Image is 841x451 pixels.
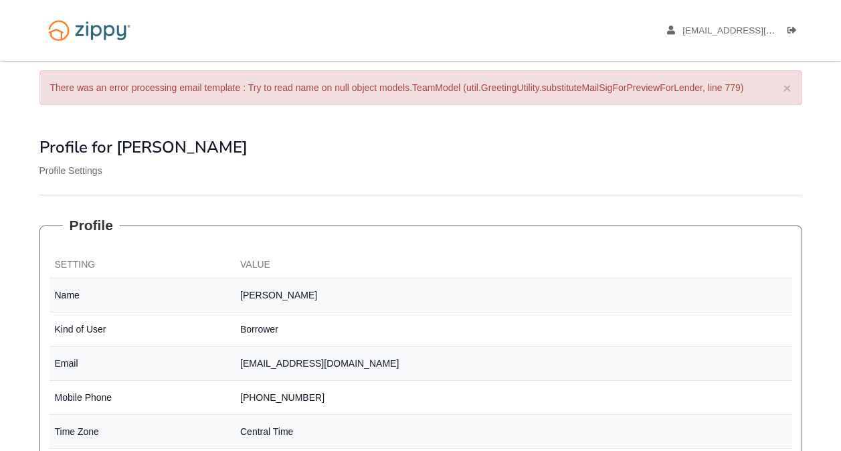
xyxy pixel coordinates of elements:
[50,381,236,415] td: Mobile Phone
[783,81,791,95] button: ×
[39,139,802,156] h1: Profile for [PERSON_NAME]
[667,25,836,39] a: edit profile
[50,312,236,347] td: Kind of User
[235,252,792,278] th: Value
[63,215,120,236] legend: Profile
[235,347,792,381] td: [EMAIL_ADDRESS][DOMAIN_NAME]
[50,347,236,381] td: Email
[235,415,792,449] td: Central Time
[39,164,802,177] p: Profile Settings
[50,278,236,312] td: Name
[39,13,139,48] img: Logo
[235,312,792,347] td: Borrower
[50,415,236,449] td: Time Zone
[50,252,236,278] th: Setting
[682,25,836,35] span: raquel1124@hotmail.com
[235,278,792,312] td: [PERSON_NAME]
[39,70,802,105] div: There was an error processing email template : Try to read name on null object models.TeamModel (...
[787,25,802,39] a: Log out
[235,381,792,415] td: [PHONE_NUMBER]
